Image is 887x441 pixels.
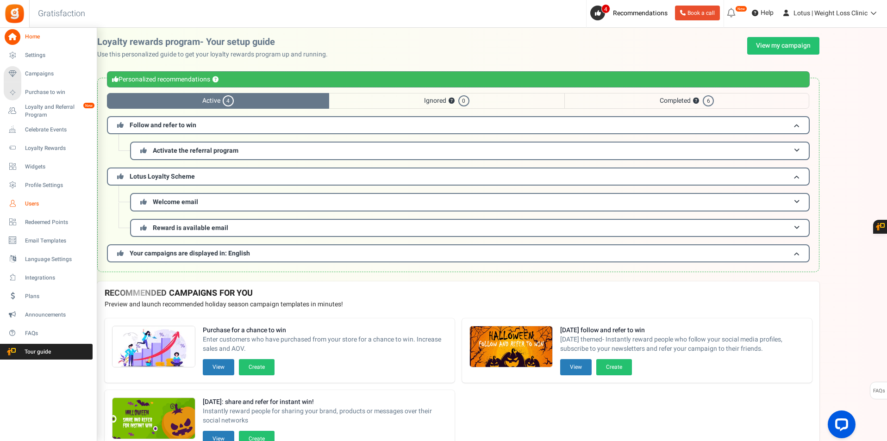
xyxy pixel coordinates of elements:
[203,326,447,335] strong: Purchase for a chance to win
[203,398,447,407] strong: [DATE]: share and refer for instant win!
[4,48,93,63] a: Settings
[703,95,714,106] span: 6
[4,3,25,24] img: Gratisfaction
[458,95,469,106] span: 0
[25,88,90,96] span: Purchase to win
[735,6,747,12] em: New
[4,270,93,286] a: Integrations
[613,8,668,18] span: Recommendations
[329,93,564,109] span: Ignored
[4,103,93,119] a: Loyalty and Referral Program New
[153,146,238,155] span: Activate the referral program
[203,335,447,354] span: Enter customers who have purchased from your store for a chance to win. Increase sales and AOV.
[107,93,329,109] span: Active
[28,5,95,23] h3: Gratisfaction
[212,77,219,83] button: ?
[105,289,812,298] h4: RECOMMENDED CAMPAIGNS FOR YOU
[25,163,90,171] span: Widgets
[4,251,93,267] a: Language Settings
[25,218,90,226] span: Redeemed Points
[693,98,699,104] button: ?
[4,159,93,174] a: Widgets
[793,8,868,18] span: Lotus | Weight Loss Clinic
[25,329,90,337] span: FAQs
[590,6,671,20] a: 4 Recommendations
[25,274,90,282] span: Integrations
[105,300,812,309] p: Preview and launch recommended holiday season campaign templates in minutes!
[130,248,250,258] span: Your campaigns are displayed in: English
[4,288,93,304] a: Plans
[4,348,69,356] span: Tour guide
[560,335,805,354] span: [DATE] themed- Instantly reward people who follow your social media profiles, subscribe to your n...
[4,177,93,193] a: Profile Settings
[4,122,93,137] a: Celebrate Events
[4,196,93,211] a: Users
[25,292,90,300] span: Plans
[153,197,198,207] span: Welcome email
[25,51,90,59] span: Settings
[560,326,805,335] strong: [DATE] follow and refer to win
[747,37,819,55] a: View my campaign
[25,237,90,245] span: Email Templates
[601,4,610,13] span: 4
[130,172,195,181] span: Lotus Loyalty Scheme
[203,407,447,425] span: Instantly reward people for sharing your brand, products or messages over their social networks
[675,6,720,20] a: Book a call
[25,144,90,152] span: Loyalty Rewards
[25,70,90,78] span: Campaigns
[873,382,885,400] span: FAQs
[470,326,552,368] img: Recommended Campaigns
[107,71,810,87] div: Personalized recommendations
[25,181,90,189] span: Profile Settings
[203,359,234,375] button: View
[112,398,195,440] img: Recommended Campaigns
[112,326,195,368] img: Recommended Campaigns
[25,255,90,263] span: Language Settings
[83,102,95,109] em: New
[239,359,275,375] button: Create
[25,200,90,208] span: Users
[560,359,592,375] button: View
[758,8,774,18] span: Help
[25,126,90,134] span: Celebrate Events
[4,140,93,156] a: Loyalty Rewards
[4,85,93,100] a: Purchase to win
[4,214,93,230] a: Redeemed Points
[97,37,335,47] h2: Loyalty rewards program- Your setup guide
[153,223,228,233] span: Reward is available email
[130,120,196,130] span: Follow and refer to win
[596,359,632,375] button: Create
[97,50,335,59] p: Use this personalized guide to get your loyalty rewards program up and running.
[4,307,93,323] a: Announcements
[25,103,93,119] span: Loyalty and Referral Program
[4,325,93,341] a: FAQs
[4,233,93,248] a: Email Templates
[449,98,455,104] button: ?
[4,66,93,82] a: Campaigns
[564,93,809,109] span: Completed
[25,311,90,319] span: Announcements
[748,6,777,20] a: Help
[223,95,234,106] span: 4
[4,29,93,45] a: Home
[25,33,90,41] span: Home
